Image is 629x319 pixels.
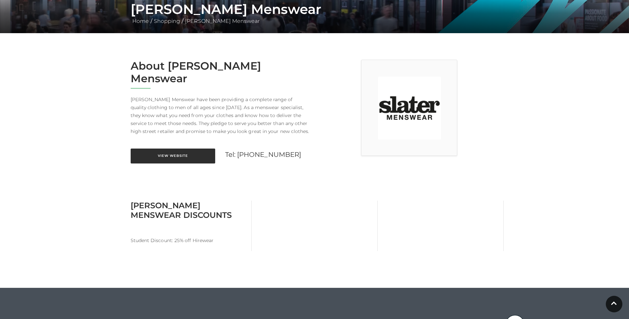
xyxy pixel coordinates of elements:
h2: About [PERSON_NAME] Menswear [131,60,310,85]
h1: [PERSON_NAME] Menswear [131,1,499,17]
a: View Website [131,149,215,163]
h3: [PERSON_NAME] Menswear Discounts [131,201,246,220]
p: Student Discount: 25% off Hirewear [131,236,246,244]
p: [PERSON_NAME] Menswear have been providing a complete range of quality clothing to men of all age... [131,96,310,135]
div: / / [126,1,504,25]
a: Shopping [152,18,182,24]
a: Tel: [PHONE_NUMBER] [225,151,301,159]
a: Home [131,18,151,24]
a: [PERSON_NAME] Menswear [183,18,261,24]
